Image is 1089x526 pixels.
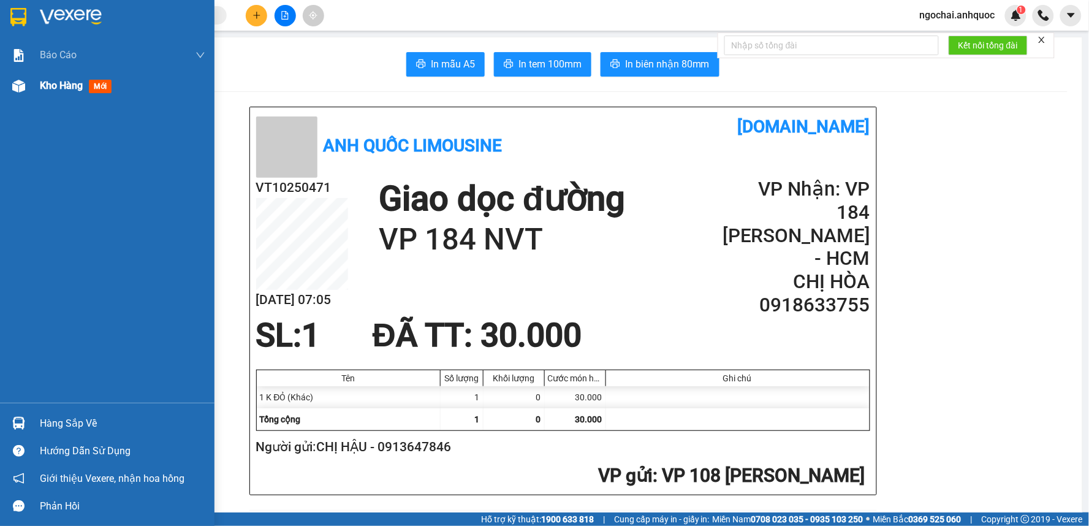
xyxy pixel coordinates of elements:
[281,11,289,20] span: file-add
[40,497,205,516] div: Phản hồi
[723,294,870,317] h2: 0918633755
[723,178,870,270] h2: VP Nhận: VP 184 [PERSON_NAME] - HCM
[484,386,545,408] div: 0
[117,69,216,86] div: 0918633755
[12,49,25,62] img: solution-icon
[40,47,77,63] span: Báo cáo
[713,513,863,526] span: Miền Nam
[444,373,480,383] div: Số lượng
[1017,6,1026,14] sup: 1
[13,445,25,457] span: question-circle
[40,471,184,486] span: Giới thiệu Vexere, nhận hoa hồng
[909,514,962,524] strong: 0369 525 060
[738,116,870,137] b: [DOMAIN_NAME]
[246,5,267,26] button: plus
[1021,515,1030,524] span: copyright
[256,463,865,489] h2: : VP 108 [PERSON_NAME]
[1038,36,1046,44] span: close
[10,10,108,40] div: VP 108 [PERSON_NAME]
[494,52,591,77] button: printerIn tem 100mm
[867,517,870,522] span: ⚪️
[117,86,194,129] span: VP 184 NVT
[302,316,321,354] span: 1
[1011,10,1022,21] img: icon-new-feature
[504,59,514,71] span: printer
[256,316,302,354] span: SL:
[751,514,863,524] strong: 0708 023 035 - 0935 103 250
[599,465,653,486] span: VP gửi
[40,80,83,91] span: Kho hàng
[545,386,606,408] div: 30.000
[117,55,216,69] div: CHỊ HÒA
[260,414,301,424] span: Tổng cộng
[724,36,939,55] input: Nhập số tổng đài
[89,80,112,93] span: mới
[260,373,437,383] div: Tên
[257,386,441,408] div: 1 K ĐỎ (Khác)
[10,40,108,55] div: CHỊ HẬU
[12,417,25,430] img: warehouse-icon
[487,373,541,383] div: Khối lượng
[536,414,541,424] span: 0
[10,12,29,25] span: Gửi:
[12,80,25,93] img: warehouse-icon
[873,513,962,526] span: Miền Bắc
[575,414,602,424] span: 30.000
[614,513,710,526] span: Cung cấp máy in - giấy in:
[252,11,261,20] span: plus
[379,220,625,259] h1: VP 184 NVT
[971,513,973,526] span: |
[40,414,205,433] div: Hàng sắp về
[195,50,205,60] span: down
[256,290,348,310] h2: [DATE] 07:05
[958,39,1018,52] span: Kết nối tổng đài
[117,12,146,25] span: Nhận:
[256,437,865,457] h2: Người gửi: CHỊ HẬU - 0913647846
[10,55,108,72] div: 0913647846
[40,442,205,460] div: Hướng dẫn sử dụng
[1066,10,1077,21] span: caret-down
[541,514,594,524] strong: 1900 633 818
[603,513,605,526] span: |
[256,178,348,198] h2: VT10250471
[117,10,216,55] div: VP 184 [PERSON_NAME] - HCM
[309,11,317,20] span: aim
[1019,6,1023,14] span: 1
[406,52,485,77] button: printerIn mẫu A5
[324,135,503,156] b: Anh Quốc Limousine
[10,8,26,26] img: logo-vxr
[275,5,296,26] button: file-add
[610,59,620,71] span: printer
[548,373,602,383] div: Cước món hàng
[481,513,594,526] span: Hỗ trợ kỹ thuật:
[431,56,475,72] span: In mẫu A5
[625,56,710,72] span: In biên nhận 80mm
[416,59,426,71] span: printer
[13,500,25,512] span: message
[910,7,1005,23] span: ngochai.anhquoc
[373,316,582,354] span: ĐÃ TT : 30.000
[518,56,582,72] span: In tem 100mm
[609,373,867,383] div: Ghi chú
[13,473,25,484] span: notification
[601,52,719,77] button: printerIn biên nhận 80mm
[379,178,625,220] h1: Giao dọc đường
[949,36,1028,55] button: Kết nối tổng đài
[475,414,480,424] span: 1
[303,5,324,26] button: aim
[723,270,870,294] h2: CHỊ HÒA
[441,386,484,408] div: 1
[1060,5,1082,26] button: caret-down
[1038,10,1049,21] img: phone-icon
